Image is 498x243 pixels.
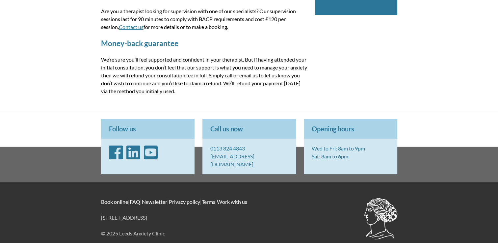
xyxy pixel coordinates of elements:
[109,145,123,160] i: Facebook
[101,214,397,222] p: [STREET_ADDRESS]
[109,153,123,159] a: Facebook
[202,119,296,139] p: Call us now
[126,153,140,159] a: LinkedIn
[101,119,195,139] p: Follow us
[101,229,397,237] p: © 2025 Leeds Anxiety Clinic
[119,24,144,30] a: Contact us
[304,139,397,166] p: Wed to Fri: 8am to 9pm Sat: 8am to 6pm
[101,39,307,48] h2: Money-back guarantee
[217,199,247,205] a: Work with us
[101,56,307,95] p: We’re sure you’ll feel supported and confident in your therapist. But if having attended your ini...
[144,145,158,160] i: YouTube
[202,199,215,205] a: Terms
[101,199,128,205] a: Book online
[144,153,158,159] a: YouTube
[101,198,397,206] p: | | | | |
[126,145,140,160] i: LinkedIn
[304,119,397,139] p: Opening hours
[101,7,307,31] p: Are you a therapist looking for supervision with one of our specialists? Our supervision sessions...
[142,199,167,205] a: Newsletter
[210,153,254,167] a: [EMAIL_ADDRESS][DOMAIN_NAME]
[364,198,397,239] img: BACP accredited
[169,199,200,205] a: Privacy policy
[210,145,245,151] a: 0113 824 4843
[130,199,140,205] a: FAQ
